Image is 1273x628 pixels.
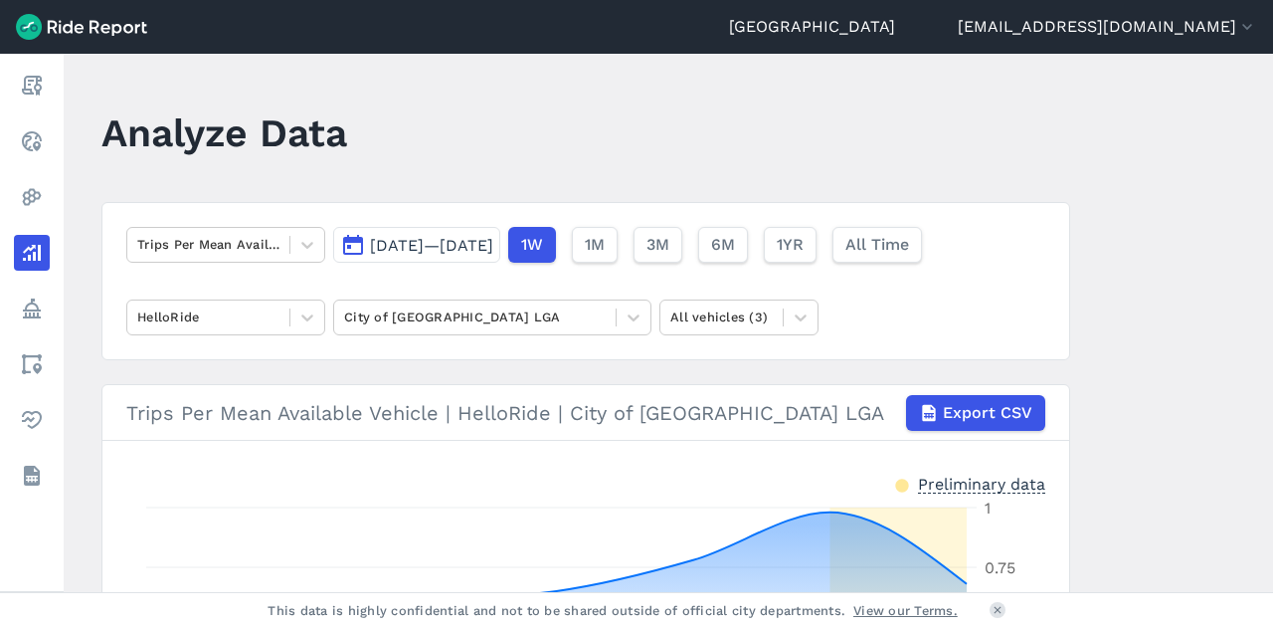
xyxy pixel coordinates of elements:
[370,236,493,255] span: [DATE]—[DATE]
[14,346,50,382] a: Areas
[14,291,50,326] a: Policy
[764,227,817,263] button: 1YR
[918,473,1045,494] div: Preliminary data
[646,233,669,257] span: 3M
[634,227,682,263] button: 3M
[126,395,1045,431] div: Trips Per Mean Available Vehicle | HelloRide | City of [GEOGRAPHIC_DATA] LGA
[832,227,922,263] button: All Time
[101,105,347,160] h1: Analyze Data
[845,233,909,257] span: All Time
[521,233,543,257] span: 1W
[698,227,748,263] button: 6M
[729,15,895,39] a: [GEOGRAPHIC_DATA]
[572,227,618,263] button: 1M
[14,235,50,271] a: Analyze
[585,233,605,257] span: 1M
[508,227,556,263] button: 1W
[958,15,1257,39] button: [EMAIL_ADDRESS][DOMAIN_NAME]
[14,68,50,104] a: Report
[777,233,804,257] span: 1YR
[14,123,50,159] a: Realtime
[14,458,50,494] a: Datasets
[711,233,735,257] span: 6M
[14,402,50,438] a: Health
[985,558,1015,577] tspan: 0.75
[14,179,50,215] a: Heatmaps
[985,499,991,518] tspan: 1
[853,601,958,620] a: View our Terms.
[16,14,147,40] img: Ride Report
[906,395,1045,431] button: Export CSV
[943,401,1032,425] span: Export CSV
[333,227,500,263] button: [DATE]—[DATE]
